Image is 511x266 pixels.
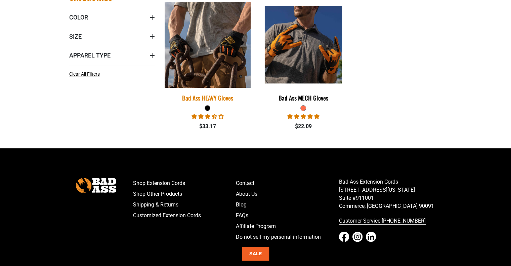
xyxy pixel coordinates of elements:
[69,51,111,59] span: Apparel Type
[191,113,224,120] span: 3.56 stars
[76,178,116,193] img: Bad Ass Extension Cords
[236,221,339,232] a: Affiliate Program
[165,95,251,101] div: Bad Ass HEAVY Gloves
[133,199,236,210] a: Shipping & Returns
[133,178,236,189] a: Shop Extension Cords
[161,2,255,88] img: Bad Ass HEAVY Gloves
[236,178,339,189] a: Contact
[69,71,100,77] span: Clear All Filters
[236,210,339,221] a: FAQs
[339,178,442,210] p: Bad Ass Extension Cords [STREET_ADDRESS][US_STATE] Suite #911001 Commerce, [GEOGRAPHIC_DATA] 90091
[236,232,339,242] a: Do not sell my personal information
[69,33,82,40] span: Size
[69,8,155,27] summary: Color
[287,113,320,120] span: 4.88 stars
[165,3,251,105] a: Bad Ass HEAVY Gloves Bad Ass HEAVY Gloves
[133,210,236,221] a: Customized Extension Cords
[236,189,339,199] a: About Us
[260,95,346,101] div: Bad Ass MECH Gloves
[236,199,339,210] a: Blog
[133,189,236,199] a: Shop Other Products
[165,122,251,130] div: $33.17
[260,122,346,130] div: $22.09
[339,216,442,226] a: Customer Service [PHONE_NUMBER]
[260,3,346,105] a: orange Bad Ass MECH Gloves
[261,6,346,83] img: orange
[69,27,155,46] summary: Size
[69,71,102,78] a: Clear All Filters
[69,46,155,65] summary: Apparel Type
[69,13,88,21] span: Color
